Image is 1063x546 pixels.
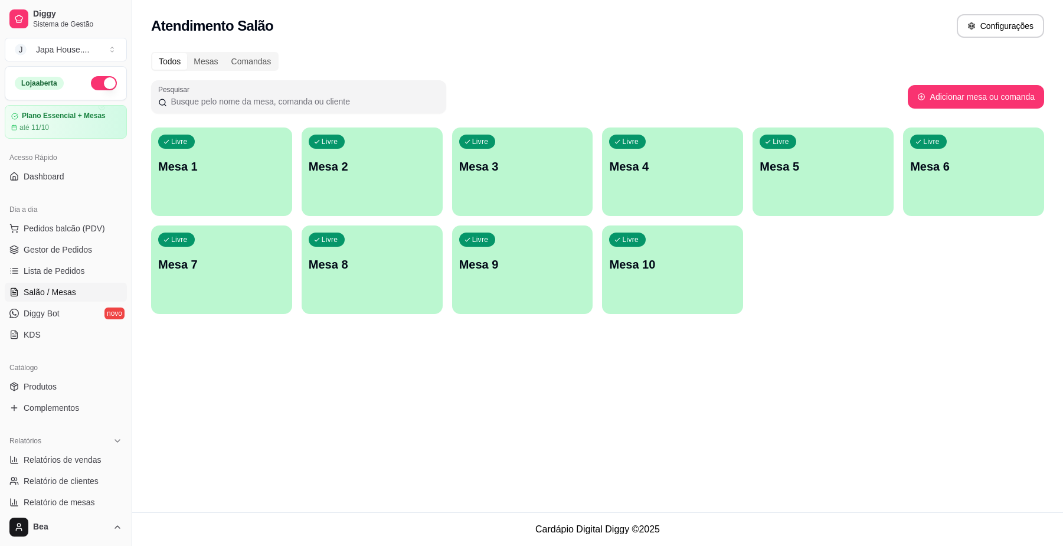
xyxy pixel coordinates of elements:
span: Relatórios [9,436,41,446]
button: LivreMesa 8 [302,225,443,314]
button: Configurações [957,14,1044,38]
footer: Cardápio Digital Diggy © 2025 [132,512,1063,546]
a: Relatório de mesas [5,493,127,512]
div: Mesas [187,53,224,70]
span: Lista de Pedidos [24,265,85,277]
p: Mesa 10 [609,256,736,273]
div: Comandas [225,53,278,70]
span: Dashboard [24,171,64,182]
button: LivreMesa 4 [602,127,743,216]
p: Livre [171,137,188,146]
p: Livre [171,235,188,244]
button: LivreMesa 2 [302,127,443,216]
a: DiggySistema de Gestão [5,5,127,33]
p: Livre [322,137,338,146]
span: Relatório de mesas [24,496,95,508]
span: Relatório de clientes [24,475,99,487]
span: Salão / Mesas [24,286,76,298]
p: Mesa 5 [760,158,887,175]
p: Mesa 6 [910,158,1037,175]
button: LivreMesa 10 [602,225,743,314]
a: Relatório de clientes [5,472,127,491]
button: LivreMesa 3 [452,127,593,216]
p: Livre [322,235,338,244]
a: Complementos [5,398,127,417]
p: Mesa 9 [459,256,586,273]
button: Bea [5,513,127,541]
div: Dia a dia [5,200,127,219]
button: Select a team [5,38,127,61]
span: KDS [24,329,41,341]
div: Todos [152,53,187,70]
a: KDS [5,325,127,344]
button: LivreMesa 7 [151,225,292,314]
p: Mesa 3 [459,158,586,175]
p: Mesa 1 [158,158,285,175]
article: até 11/10 [19,123,49,132]
a: Relatórios de vendas [5,450,127,469]
p: Mesa 4 [609,158,736,175]
p: Livre [472,137,489,146]
span: Relatórios de vendas [24,454,102,466]
p: Livre [622,235,639,244]
span: Pedidos balcão (PDV) [24,223,105,234]
button: LivreMesa 1 [151,127,292,216]
span: Gestor de Pedidos [24,244,92,256]
a: Salão / Mesas [5,283,127,302]
div: Loja aberta [15,77,64,90]
button: Alterar Status [91,76,117,90]
a: Plano Essencial + Mesasaté 11/10 [5,105,127,139]
p: Mesa 7 [158,256,285,273]
a: Produtos [5,377,127,396]
span: Diggy Bot [24,308,60,319]
span: Bea [33,522,108,532]
article: Plano Essencial + Mesas [22,112,106,120]
a: Dashboard [5,167,127,186]
input: Pesquisar [167,96,439,107]
div: Catálogo [5,358,127,377]
div: Acesso Rápido [5,148,127,167]
span: J [15,44,27,55]
button: Adicionar mesa ou comanda [908,85,1044,109]
button: Pedidos balcão (PDV) [5,219,127,238]
a: Gestor de Pedidos [5,240,127,259]
h2: Atendimento Salão [151,17,273,35]
a: Diggy Botnovo [5,304,127,323]
span: Complementos [24,402,79,414]
a: Lista de Pedidos [5,261,127,280]
span: Diggy [33,9,122,19]
p: Mesa 8 [309,256,436,273]
span: Sistema de Gestão [33,19,122,29]
span: Produtos [24,381,57,393]
p: Livre [773,137,789,146]
button: LivreMesa 9 [452,225,593,314]
p: Livre [923,137,940,146]
p: Livre [622,137,639,146]
div: Japa House. ... [36,44,89,55]
p: Livre [472,235,489,244]
label: Pesquisar [158,84,194,94]
button: LivreMesa 5 [753,127,894,216]
button: LivreMesa 6 [903,127,1044,216]
p: Mesa 2 [309,158,436,175]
